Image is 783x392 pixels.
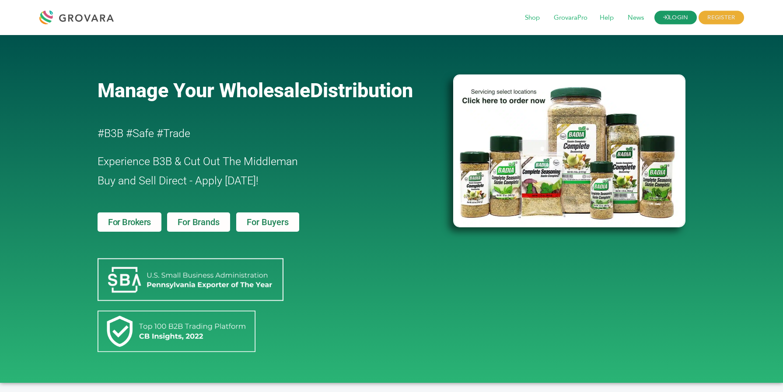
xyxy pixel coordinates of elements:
span: Experience B3B & Cut Out The Middleman [98,155,298,168]
span: News [622,10,650,26]
span: REGISTER [699,11,744,25]
a: News [622,13,650,23]
h2: #B3B #Safe #Trade [98,124,403,143]
a: Help [594,13,620,23]
span: GrovaraPro [548,10,594,26]
a: For Brands [167,212,230,232]
a: LOGIN [654,11,697,25]
span: For Brokers [108,218,151,226]
a: GrovaraPro [548,13,594,23]
span: Distribution [310,79,413,102]
a: Shop [519,13,546,23]
a: For Buyers [236,212,299,232]
span: Shop [519,10,546,26]
span: Help [594,10,620,26]
span: Manage Your Wholesale [98,79,310,102]
span: Buy and Sell Direct - Apply [DATE]! [98,174,259,187]
a: Manage Your WholesaleDistribution [98,79,439,102]
span: For Brands [178,218,219,226]
a: For Brokers [98,212,161,232]
span: For Buyers [247,218,289,226]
